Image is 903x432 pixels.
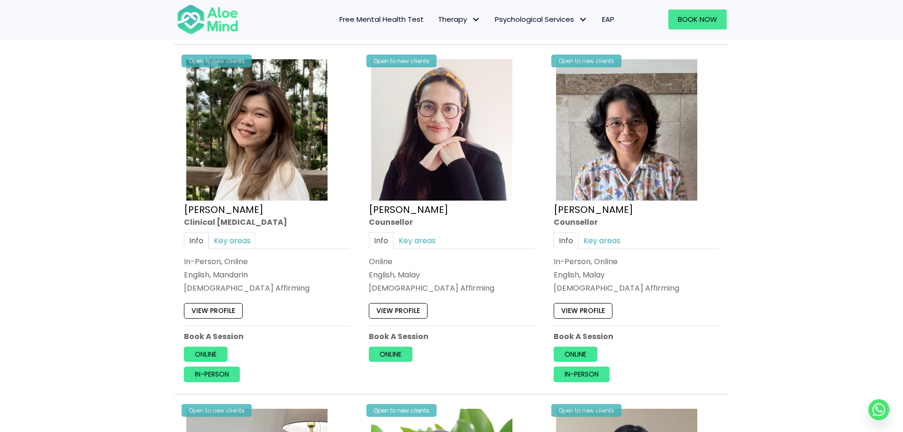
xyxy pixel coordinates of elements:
[184,347,228,362] a: Online
[556,59,697,201] img: zafeera counsellor
[576,13,590,27] span: Psychological Services: submenu
[438,14,481,24] span: Therapy
[551,404,621,417] div: Open to new clients
[393,232,441,248] a: Key areas
[868,399,889,420] a: Whatsapp
[182,55,252,67] div: Open to new clients
[184,232,209,248] a: Info
[369,216,535,227] div: Counsellor
[551,55,621,67] div: Open to new clients
[332,9,431,29] a: Free Mental Health Test
[184,256,350,267] div: In-Person, Online
[184,367,240,382] a: In-person
[554,367,610,382] a: In-person
[369,347,412,362] a: Online
[184,283,350,294] div: [DEMOGRAPHIC_DATA] Affirming
[186,59,328,201] img: Kelly Clinical Psychologist
[554,283,720,294] div: [DEMOGRAPHIC_DATA] Affirming
[184,303,243,318] a: View profile
[554,232,578,248] a: Info
[554,303,612,318] a: View profile
[182,404,252,417] div: Open to new clients
[431,9,488,29] a: TherapyTherapy: submenu
[251,9,621,29] nav: Menu
[369,269,535,280] p: English, Malay
[554,216,720,227] div: Counsellor
[554,331,720,341] p: Book A Session
[209,232,256,248] a: Key areas
[678,14,717,24] span: Book Now
[578,232,626,248] a: Key areas
[554,269,720,280] p: English, Malay
[371,59,512,201] img: Therapist Photo Update
[469,13,483,27] span: Therapy: submenu
[184,216,350,227] div: Clinical [MEDICAL_DATA]
[554,202,633,216] a: [PERSON_NAME]
[602,14,614,24] span: EAP
[369,331,535,341] p: Book A Session
[184,269,350,280] p: English, Mandarin
[184,331,350,341] p: Book A Session
[369,232,393,248] a: Info
[668,9,727,29] a: Book Now
[369,283,535,294] div: [DEMOGRAPHIC_DATA] Affirming
[595,9,621,29] a: EAP
[184,202,264,216] a: [PERSON_NAME]
[339,14,424,24] span: Free Mental Health Test
[366,404,437,417] div: Open to new clients
[369,303,428,318] a: View profile
[369,202,448,216] a: [PERSON_NAME]
[495,14,588,24] span: Psychological Services
[554,347,597,362] a: Online
[177,4,238,35] img: Aloe mind Logo
[369,256,535,267] div: Online
[554,256,720,267] div: In-Person, Online
[366,55,437,67] div: Open to new clients
[488,9,595,29] a: Psychological ServicesPsychological Services: submenu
